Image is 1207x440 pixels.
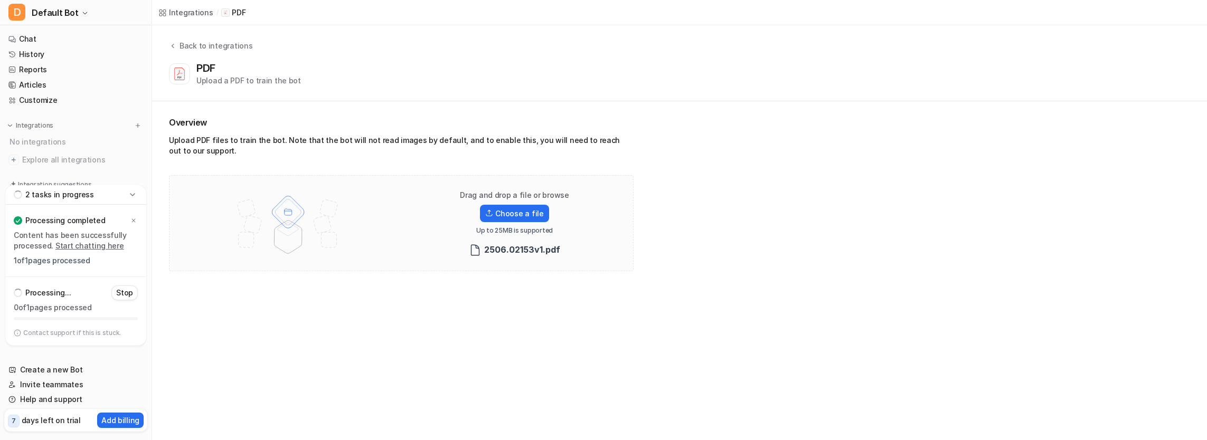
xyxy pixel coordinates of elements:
p: Integration suggestions [18,180,91,189]
a: History [4,47,147,62]
span: Default Bot [32,5,79,20]
a: PDF iconPDF [221,7,246,18]
h2: Overview [169,116,634,129]
span: D [8,4,25,21]
button: Add billing [97,413,144,428]
button: Stop [111,285,138,300]
p: Contact support if this is stuck. [23,329,121,337]
a: Start chatting here [55,241,124,250]
p: Stop [116,288,133,298]
div: No integrations [6,133,147,150]
a: Explore all integrations [4,152,147,167]
a: Integrations [158,7,213,18]
p: Up to 25MB is supported [476,226,553,235]
p: Add billing [101,415,139,426]
p: 0 of 1 pages processed [14,302,138,313]
a: Invite teammates [4,377,147,392]
img: PDF icon [223,10,228,15]
img: menu_add.svg [134,122,142,129]
div: Upload PDF files to train the bot. Note that the bot will not read images by default, and to enab... [169,135,634,160]
p: 1 of 1 pages processed [14,255,138,266]
p: Integrations [16,121,53,130]
div: PDF [196,62,220,74]
b: 2506.02153v1.pdf [484,244,560,255]
a: Help and support [4,392,147,407]
span: Explore all integrations [22,151,143,168]
a: Articles [4,78,147,92]
a: Customize [4,93,147,108]
button: Integrations [4,120,56,131]
a: Create a new Bot [4,362,147,377]
a: Chat [4,32,147,46]
label: Choose a file [480,205,549,222]
div: Back to integrations [176,40,252,51]
p: 7 [12,416,16,426]
div: Upload a PDF to train the bot [196,75,301,86]
button: Back to integrations [169,40,252,62]
p: days left on trial [22,415,81,426]
p: PDF [232,7,246,18]
div: Integrations [169,7,213,18]
img: File upload illustration [219,186,357,260]
p: Drag and drop a file or browse [460,190,569,200]
img: expand menu [6,122,14,129]
a: Reports [4,62,147,77]
img: explore all integrations [8,155,19,165]
span: / [216,8,219,17]
p: Content has been successfully processed. [14,230,138,251]
img: Upload icon [485,209,493,217]
p: Processing... [25,288,71,298]
p: Processing completed [25,215,105,226]
p: 2 tasks in progress [25,189,94,200]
